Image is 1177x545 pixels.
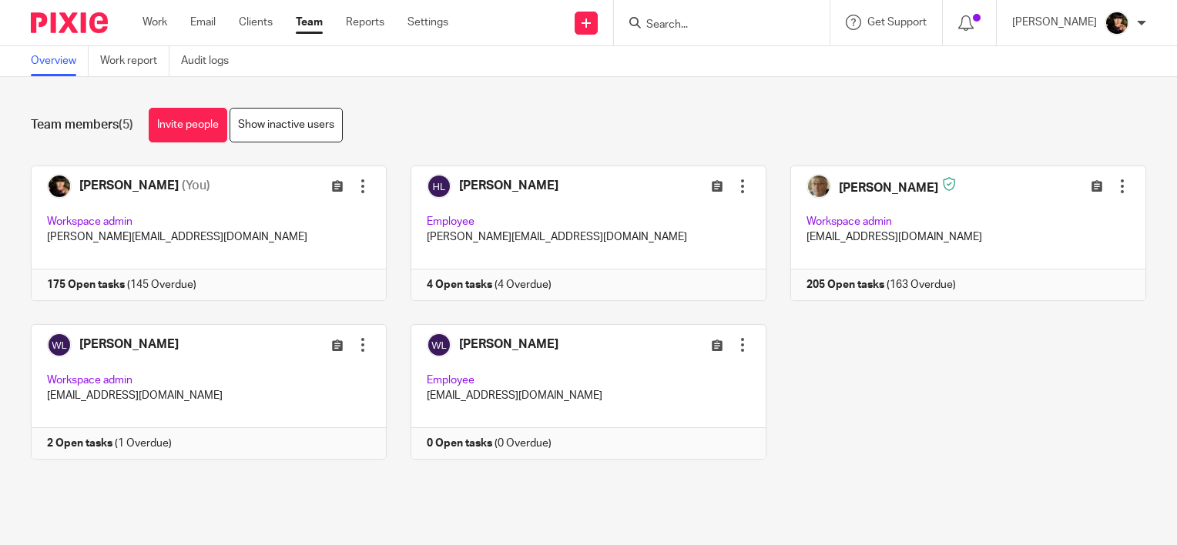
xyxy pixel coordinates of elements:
a: Clients [239,15,273,30]
h1: Team members [31,117,133,133]
a: Email [190,15,216,30]
a: Work report [100,46,169,76]
a: Invite people [149,108,227,142]
span: (5) [119,119,133,131]
a: Overview [31,46,89,76]
a: Reports [346,15,384,30]
a: Settings [407,15,448,30]
input: Search [645,18,783,32]
a: Team [296,15,323,30]
a: Work [143,15,167,30]
a: Show inactive users [230,108,343,142]
img: 20210723_200136.jpg [1105,11,1129,35]
a: Audit logs [181,46,240,76]
img: Pixie [31,12,108,33]
span: Get Support [867,17,927,28]
p: [PERSON_NAME] [1012,15,1097,30]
